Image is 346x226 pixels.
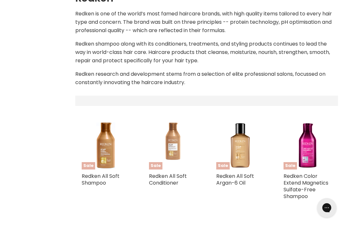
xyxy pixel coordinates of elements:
span: Sale [149,162,162,169]
span: Sale [82,162,95,169]
a: Redken All Soft Shampoo [82,172,119,187]
a: Redken Color Extend Magnetics Sulfate-Free Shampoo Sale [284,121,332,169]
span: Sale [284,162,297,169]
a: Redken All Soft Conditioner [149,172,187,187]
iframe: Gorgias live chat messenger [314,196,340,220]
span: Sale [216,162,230,169]
p: Redken shampoo along with its conditioners, treatments, and styling products continues to lead th... [75,40,338,65]
a: Redken All Soft Argan-6 Oil [216,172,254,187]
a: Redken Color Extend Magnetics Sulfate-Free Shampoo [284,172,328,200]
a: Redken All Soft Conditioner Redken All Soft Conditioner Sale [149,121,197,169]
p: Redken is one of the world’s most famed haircare brands, with high quality items tailored to ever... [75,10,338,35]
a: Redken All Soft Argan-6 Oil Sale [216,121,264,169]
span: Redken research and development stems from a selection of elite professional salons, focussed on ... [75,70,325,86]
a: Redken All Soft Shampoo Redken All Soft Shampoo Sale [82,121,130,169]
